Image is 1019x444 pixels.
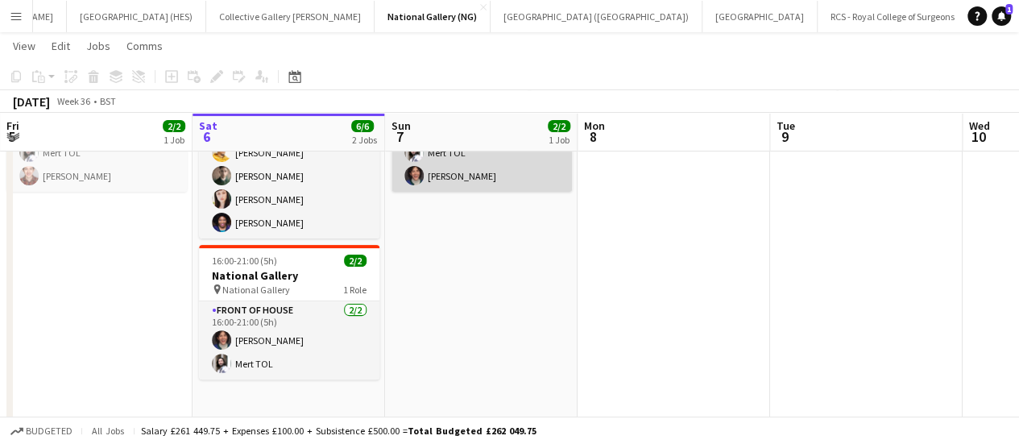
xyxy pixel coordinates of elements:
[26,425,72,437] span: Budgeted
[818,1,968,32] button: RCS - Royal College of Surgeons
[164,134,184,146] div: 1 Job
[197,127,217,146] span: 6
[1005,4,1013,15] span: 1
[13,93,50,110] div: [DATE]
[548,120,570,132] span: 2/2
[67,1,206,32] button: [GEOGRAPHIC_DATA] (HES)
[375,1,491,32] button: National Gallery (NG)
[774,127,795,146] span: 9
[391,114,572,192] app-card-role: Front of House2/209:40-18:00 (8h20m)Mert TOL[PERSON_NAME]
[343,284,367,296] span: 1 Role
[6,35,42,56] a: View
[549,134,570,146] div: 1 Job
[45,35,77,56] a: Edit
[584,118,605,133] span: Mon
[199,268,379,283] h3: National Gallery
[199,114,379,239] app-card-role: Front of House4/409:40-18:00 (8h20m)[PERSON_NAME][PERSON_NAME][PERSON_NAME][PERSON_NAME]
[4,127,19,146] span: 5
[8,422,75,440] button: Budgeted
[582,127,605,146] span: 8
[351,120,374,132] span: 6/6
[212,255,277,267] span: 16:00-21:00 (5h)
[199,301,379,380] app-card-role: Front of House2/216:00-21:00 (5h)[PERSON_NAME]Mert TOL
[352,134,377,146] div: 2 Jobs
[13,39,35,53] span: View
[969,118,990,133] span: Wed
[967,127,990,146] span: 10
[206,1,375,32] button: Collective Gallery [PERSON_NAME]
[80,35,117,56] a: Jobs
[389,127,411,146] span: 7
[6,118,19,133] span: Fri
[89,425,127,437] span: All jobs
[199,118,217,133] span: Sat
[126,39,163,53] span: Comms
[86,39,110,53] span: Jobs
[52,39,70,53] span: Edit
[777,118,795,133] span: Tue
[120,35,169,56] a: Comms
[141,425,536,437] div: Salary £261 449.75 + Expenses £100.00 + Subsistence £500.00 =
[344,255,367,267] span: 2/2
[199,245,379,380] app-job-card: 16:00-21:00 (5h)2/2National Gallery National Gallery1 RoleFront of House2/216:00-21:00 (5h)[PERSO...
[391,118,411,133] span: Sun
[53,95,93,107] span: Week 36
[100,95,116,107] div: BST
[992,6,1011,26] a: 1
[408,425,536,437] span: Total Budgeted £262 049.75
[163,120,185,132] span: 2/2
[491,1,702,32] button: [GEOGRAPHIC_DATA] ([GEOGRAPHIC_DATA])
[702,1,818,32] button: [GEOGRAPHIC_DATA]
[222,284,290,296] span: National Gallery
[6,114,187,192] app-card-role: Front of House2/219:00-23:00 (4h)Mert TOL[PERSON_NAME]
